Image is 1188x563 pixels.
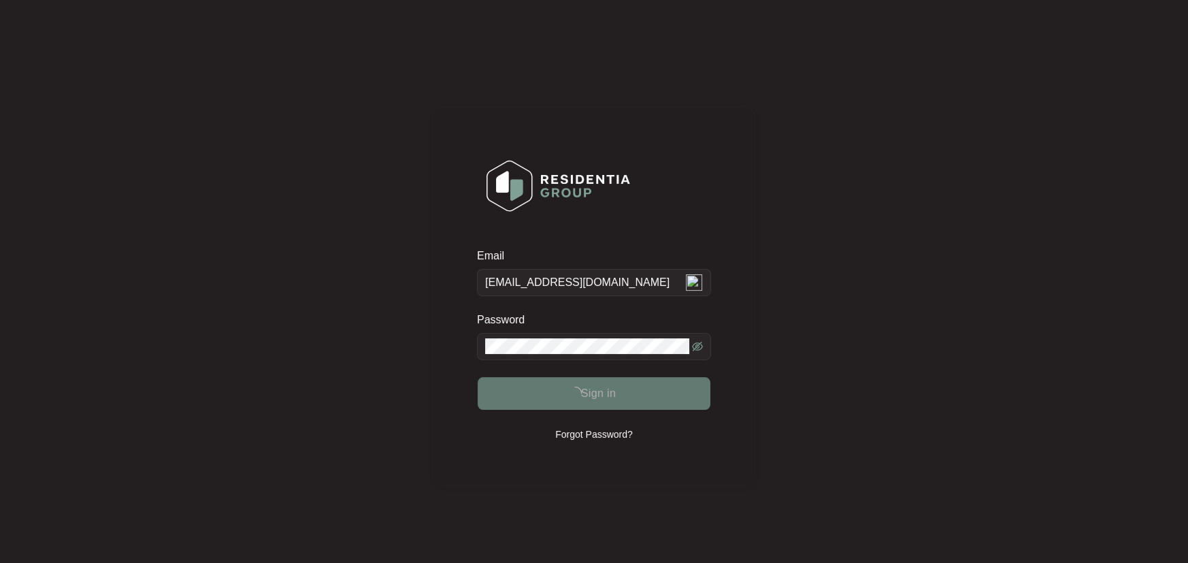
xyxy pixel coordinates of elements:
img: npw-badge-icon-locked.svg [686,274,702,291]
label: Email [477,249,514,263]
span: eye-invisible [692,341,703,352]
button: Sign in [478,377,710,410]
img: Login Logo [478,151,639,221]
input: Password [485,338,689,355]
img: npw-badge-icon-locked.svg [672,343,683,354]
label: Password [477,313,535,327]
span: Sign in [581,385,616,402]
p: Forgot Password? [555,428,633,441]
input: Email [477,269,711,296]
span: loading [565,383,584,403]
